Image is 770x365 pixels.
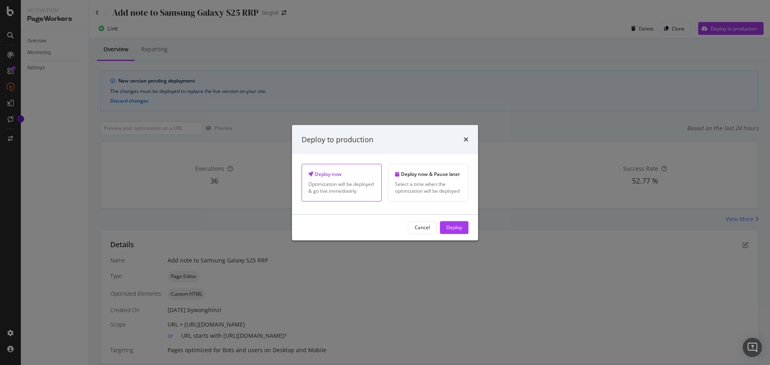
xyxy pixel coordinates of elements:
[308,171,375,177] div: Deploy now
[440,221,468,234] button: Deploy
[743,338,762,357] div: Open Intercom Messenger
[395,171,462,177] div: Deploy now & Pause later
[408,221,437,234] button: Cancel
[292,125,478,240] div: modal
[464,134,468,145] div: times
[446,224,462,231] div: Deploy
[395,181,462,194] div: Select a time when the optimization will be deployed
[415,224,430,231] div: Cancel
[308,181,375,194] div: Optimization will be deployed & go live immediately
[302,134,373,145] div: Deploy to production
